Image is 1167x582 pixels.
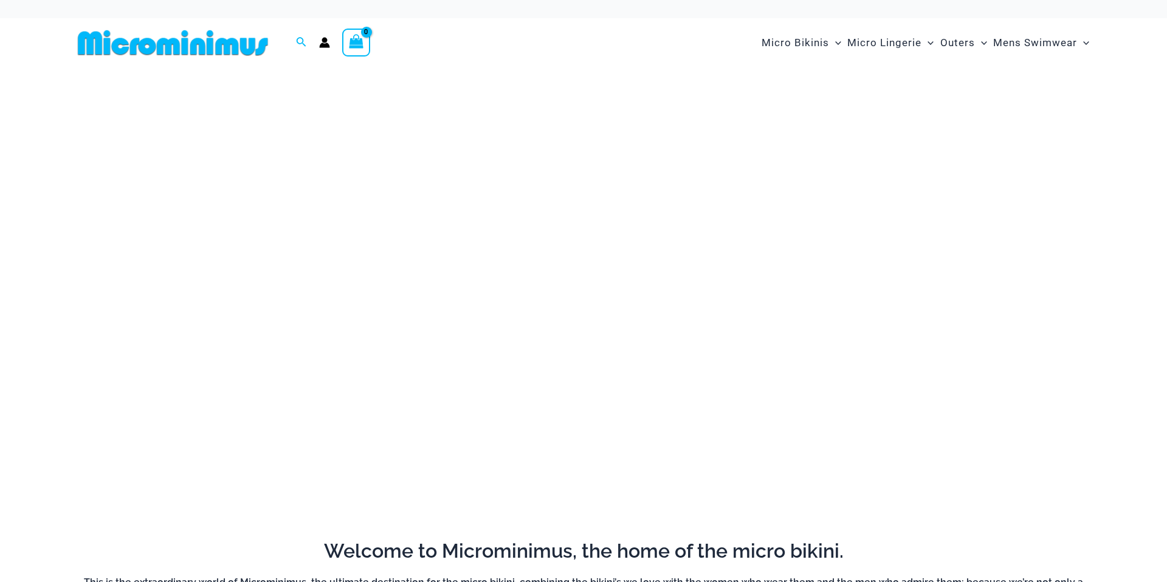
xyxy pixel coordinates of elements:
a: Micro BikinisMenu ToggleMenu Toggle [759,24,844,61]
span: Mens Swimwear [993,27,1077,58]
span: Micro Lingerie [847,27,921,58]
span: Outers [940,27,975,58]
img: MM SHOP LOGO FLAT [73,29,273,56]
a: View Shopping Cart, empty [342,29,370,56]
span: Menu Toggle [829,27,841,58]
span: Micro Bikinis [762,27,829,58]
span: Menu Toggle [921,27,934,58]
a: Search icon link [296,35,307,50]
span: Menu Toggle [975,27,987,58]
a: Account icon link [319,37,330,48]
a: Mens SwimwearMenu ToggleMenu Toggle [990,24,1092,61]
h2: Welcome to Microminimus, the home of the micro bikini. [73,538,1094,564]
a: OutersMenu ToggleMenu Toggle [937,24,990,61]
nav: Site Navigation [757,22,1094,63]
span: Menu Toggle [1077,27,1089,58]
a: Micro LingerieMenu ToggleMenu Toggle [844,24,937,61]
